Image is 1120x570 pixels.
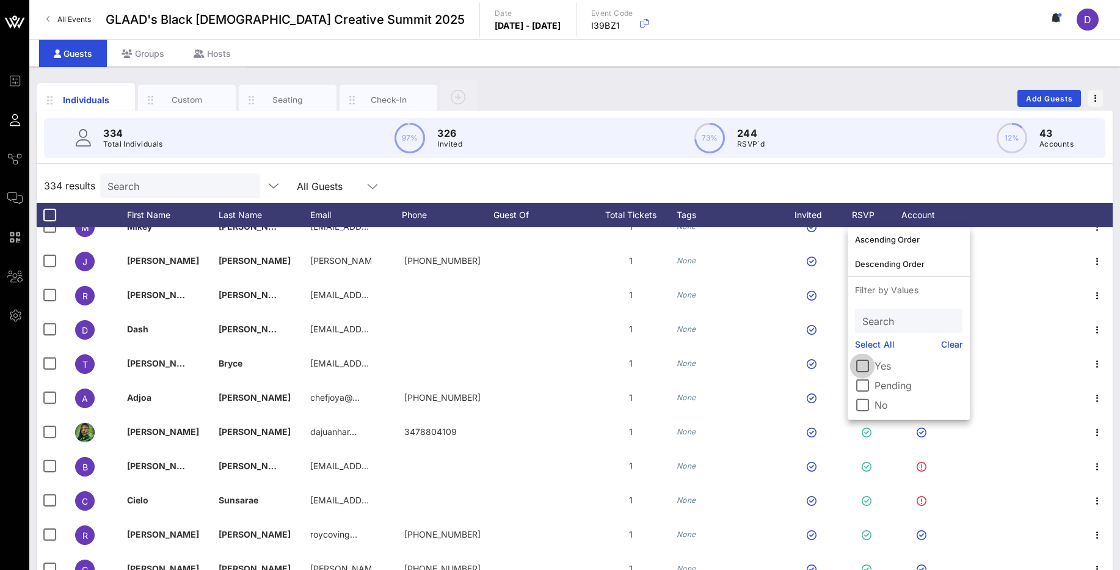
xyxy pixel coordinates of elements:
[127,392,151,403] span: Adjoa
[677,461,696,470] i: None
[495,7,561,20] p: Date
[585,483,677,517] div: 1
[219,495,258,505] span: Sunsarae
[585,517,677,552] div: 1
[677,427,696,436] i: None
[1017,90,1081,107] button: Add Guests
[1039,126,1074,141] p: 43
[39,10,98,29] a: All Events
[362,94,416,106] div: Check-In
[59,93,114,106] div: Individuals
[585,346,677,381] div: 1
[1084,13,1091,26] span: D
[179,40,245,67] div: Hosts
[585,312,677,346] div: 1
[941,338,963,351] a: Clear
[855,259,962,269] div: Descending Order
[219,426,291,437] span: [PERSON_NAME]
[1077,9,1099,31] div: D
[127,324,148,334] span: Dash
[82,325,88,335] span: D
[219,255,291,266] span: [PERSON_NAME]
[219,324,291,334] span: [PERSON_NAME]
[289,174,387,198] div: All Guests
[107,40,179,67] div: Groups
[404,255,481,266] span: +14439043161
[219,461,291,471] span: [PERSON_NAME]
[585,449,677,483] div: 1
[591,20,633,32] p: I39BZ1
[495,20,561,32] p: [DATE] - [DATE]
[127,529,199,539] span: [PERSON_NAME]
[848,277,970,304] p: Filter by Values
[127,203,219,227] div: First Name
[310,415,357,449] p: dajuanhar…
[585,381,677,415] div: 1
[848,203,890,227] div: RSVP
[1025,94,1074,103] span: Add Guests
[39,40,107,67] div: Guests
[297,181,343,192] div: All Guests
[404,529,481,539] span: +18046240072
[103,126,163,141] p: 334
[82,257,87,267] span: J
[310,381,360,415] p: chefjoya@…
[737,138,765,150] p: RSVP`d
[591,7,633,20] p: Event Code
[404,426,457,437] span: 3478804109
[890,203,958,227] div: Account
[677,324,696,334] i: None
[106,10,465,29] span: GLAAD's Black [DEMOGRAPHIC_DATA] Creative Summit 2025
[310,290,457,300] span: [EMAIL_ADDRESS][DOMAIN_NAME]
[310,358,457,368] span: [EMAIL_ADDRESS][DOMAIN_NAME]
[1039,138,1074,150] p: Accounts
[585,415,677,449] div: 1
[127,495,148,505] span: Cielo
[855,338,895,351] a: Select All
[219,529,291,539] span: [PERSON_NAME]
[677,290,696,299] i: None
[219,290,291,300] span: [PERSON_NAME]
[677,256,696,265] i: None
[127,290,199,300] span: [PERSON_NAME]
[875,360,962,372] label: Yes
[310,495,457,505] span: [EMAIL_ADDRESS][DOMAIN_NAME]
[677,359,696,368] i: None
[404,392,481,403] span: +19172427900
[310,244,371,278] p: [PERSON_NAME].[PERSON_NAME]…
[261,94,315,106] div: Seating
[585,203,677,227] div: Total Tickets
[160,94,214,106] div: Custom
[437,126,462,141] p: 326
[310,324,457,334] span: [EMAIL_ADDRESS][DOMAIN_NAME]
[780,203,848,227] div: Invited
[82,530,88,541] span: R
[493,203,585,227] div: Guest Of
[310,203,402,227] div: Email
[81,222,89,233] span: M
[82,393,88,404] span: A
[585,244,677,278] div: 1
[677,203,780,227] div: Tags
[82,496,88,506] span: C
[677,495,696,505] i: None
[310,517,357,552] p: roycoving…
[219,358,242,368] span: Bryce
[127,358,199,368] span: [PERSON_NAME]
[677,530,696,539] i: None
[677,393,696,402] i: None
[127,426,199,437] span: [PERSON_NAME]
[57,15,91,24] span: All Events
[127,255,199,266] span: [PERSON_NAME]
[219,203,310,227] div: Last Name
[82,462,88,472] span: B
[82,291,88,301] span: R
[855,235,962,244] div: Ascending Order
[82,359,88,370] span: T
[127,461,199,471] span: [PERSON_NAME]
[402,203,493,227] div: Phone
[875,399,962,411] label: No
[875,379,962,392] label: Pending
[737,126,765,141] p: 244
[585,278,677,312] div: 1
